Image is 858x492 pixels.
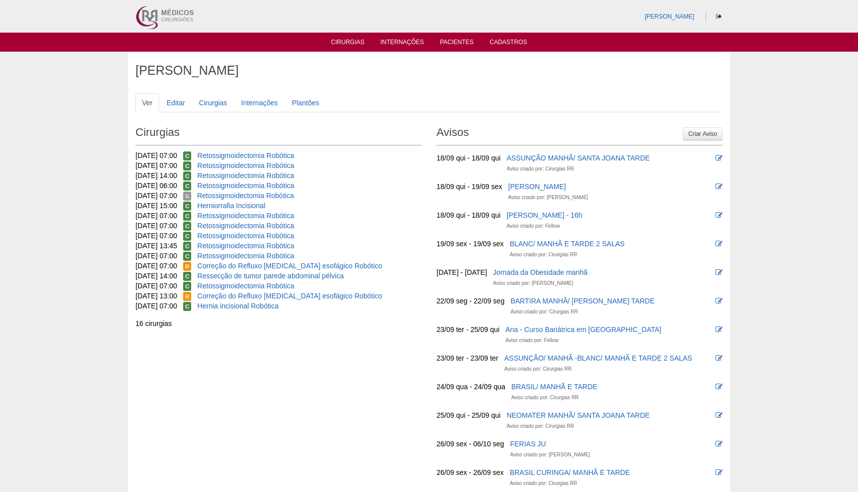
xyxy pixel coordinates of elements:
[508,183,566,191] a: [PERSON_NAME]
[440,39,474,49] a: Pacientes
[507,411,650,419] a: NEOMATER MANHÃ/ SANTA JOANA TARDE
[135,242,177,250] span: [DATE] 13:45
[437,296,504,306] div: 22/09 seg - 22/09 seg
[716,469,723,476] i: Editar
[197,192,294,200] a: Retossigmoidectomia Robótica
[437,239,504,249] div: 19/09 sex - 19/09 sex
[135,232,177,240] span: [DATE] 07:00
[493,268,588,276] a: Jornada da Obesidade manhã
[183,272,192,281] span: Confirmada
[716,440,723,447] i: Editar
[135,64,723,77] h1: [PERSON_NAME]
[437,210,501,220] div: 18/09 qui - 18/09 qui
[505,336,558,346] div: Aviso criado por: Fellow
[716,154,723,161] i: Editar
[135,93,159,112] a: Ver
[510,468,630,476] a: BRASIL CURINGA/ MANHÃ E TARDE
[510,307,578,317] div: Aviso criado por: Cirurgias RR
[510,297,654,305] a: BARTIRA MANHÃ/ [PERSON_NAME] TARDE
[716,212,723,219] i: Editar
[508,193,588,203] div: Aviso criado por: [PERSON_NAME]
[197,262,382,270] a: Correção do Refluxo [MEDICAL_DATA] esofágico Robótico
[683,127,723,140] a: Criar Aviso
[510,440,546,448] a: FERIAS JU
[135,161,177,170] span: [DATE] 07:00
[507,421,574,431] div: Aviso criado por: Cirurgias RR
[135,182,177,190] span: [DATE] 06:00
[437,467,504,477] div: 26/09 sex - 26/09 sex
[511,383,597,391] a: BRASIL/ MANHÃ E TARDE
[716,326,723,333] i: Editar
[197,242,294,250] a: Retossigmoidectomia Robótica
[716,412,723,419] i: Editar
[197,202,265,210] a: Herniorrafia Incisional
[135,202,177,210] span: [DATE] 15:00
[645,13,694,20] a: [PERSON_NAME]
[507,221,560,231] div: Aviso criado por: Fellow
[183,222,192,231] span: Confirmada
[197,282,294,290] a: Retossigmoidectomia Robótica
[437,153,501,163] div: 18/09 qui - 18/09 qui
[183,292,192,301] span: Reservada
[197,302,278,310] a: Hernia incisional Robótica
[235,93,284,112] a: Internações
[135,318,421,329] div: 16 cirurgias
[716,183,723,190] i: Editar
[716,355,723,362] i: Editar
[183,182,192,191] span: Confirmada
[331,39,365,49] a: Cirurgias
[183,202,192,211] span: Confirmada
[183,232,192,241] span: Confirmada
[135,192,177,200] span: [DATE] 07:00
[135,212,177,220] span: [DATE] 07:00
[197,212,294,220] a: Retossigmoidectomia Robótica
[510,240,625,248] a: BLANC/ MANHÃ E TARDE 2 SALAS
[183,212,192,221] span: Confirmada
[507,211,583,219] a: [PERSON_NAME] - 16h
[197,182,294,190] a: Retossigmoidectomia Robótica
[511,393,579,403] div: Aviso criado por: Cirurgias RR
[507,164,574,174] div: Aviso criado por: Cirurgias RR
[505,325,661,334] a: Ana - Curso Bariátrica em [GEOGRAPHIC_DATA]
[183,282,192,291] span: Confirmada
[135,172,177,180] span: [DATE] 14:00
[504,354,692,362] a: ASSUNÇÃO/ MANHÃ -BLANC/ MANHÃ E TARDE 2 SALAS
[197,232,294,240] a: Retossigmoidectomia Robótica
[437,439,504,449] div: 26/09 sex - 06/10 seg
[716,240,723,247] i: Editar
[437,122,723,145] h2: Avisos
[183,252,192,261] span: Confirmada
[135,151,177,159] span: [DATE] 07:00
[716,14,722,20] i: Sair
[437,353,498,363] div: 23/09 ter - 23/09 ter
[183,151,192,160] span: Confirmada
[183,302,192,311] span: Confirmada
[183,262,192,271] span: Reservada
[437,410,501,420] div: 25/09 qui - 25/09 qui
[716,297,723,304] i: Editar
[135,282,177,290] span: [DATE] 07:00
[183,172,192,181] span: Confirmada
[437,324,499,335] div: 23/09 ter - 25/09 qui
[490,39,527,49] a: Cadastros
[197,252,294,260] a: Retossigmoidectomia Robótica
[135,222,177,230] span: [DATE] 07:00
[197,272,344,280] a: Ressecção de tumor parede abdominal pélvica
[197,172,294,180] a: Retossigmoidectomia Robótica
[160,93,192,112] a: Editar
[507,154,650,162] a: ASSUNÇÃO MANHÃ/ SANTA JOANA TARDE
[510,250,577,260] div: Aviso criado por: Cirurgias RR
[135,122,421,145] h2: Cirurgias
[135,292,177,300] span: [DATE] 13:00
[716,383,723,390] i: Editar
[197,292,382,300] a: Correção do Refluxo [MEDICAL_DATA] esofágico Robótico
[197,151,294,159] a: Retossigmoidectomia Robótica
[183,161,192,171] span: Confirmada
[183,192,191,201] span: Suspensa
[380,39,424,49] a: Internações
[135,262,177,270] span: [DATE] 07:00
[437,382,505,392] div: 24/09 qua - 24/09 qua
[197,222,294,230] a: Retossigmoidectomia Robótica
[510,478,577,488] div: Aviso criado por: Cirurgias RR
[135,252,177,260] span: [DATE] 07:00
